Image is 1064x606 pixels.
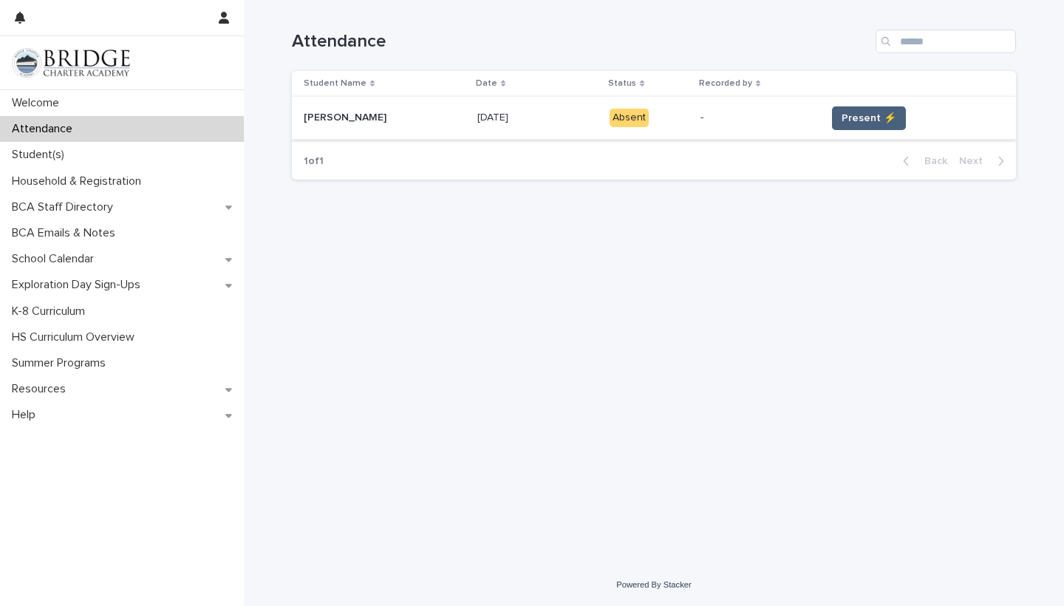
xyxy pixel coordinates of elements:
p: - [700,112,814,124]
p: HS Curriculum Overview [6,330,146,344]
p: Welcome [6,96,71,110]
p: Attendance [6,122,84,136]
p: Household & Registration [6,174,153,188]
h1: Attendance [292,31,870,52]
img: V1C1m3IdTEidaUdm9Hs0 [12,48,130,78]
p: 1 of 1 [292,143,335,180]
p: Student(s) [6,148,76,162]
p: [PERSON_NAME] [304,109,389,124]
span: Back [915,156,947,166]
button: Next [953,154,1016,168]
p: Date [476,75,497,92]
p: Exploration Day Sign-Ups [6,278,152,292]
p: Summer Programs [6,356,117,370]
p: K-8 Curriculum [6,304,97,319]
p: Help [6,408,47,422]
button: Back [891,154,953,168]
a: Powered By Stacker [616,580,691,589]
p: [DATE] [477,109,511,124]
p: BCA Emails & Notes [6,226,127,240]
span: Present ⚡ [842,111,896,126]
span: Next [959,156,992,166]
p: Student Name [304,75,366,92]
p: Status [608,75,636,92]
p: Recorded by [699,75,752,92]
button: Present ⚡ [832,106,906,130]
p: BCA Staff Directory [6,200,125,214]
div: Absent [610,109,649,127]
p: Resources [6,382,78,396]
input: Search [876,30,1016,53]
p: School Calendar [6,252,106,266]
tr: [PERSON_NAME][PERSON_NAME] [DATE][DATE] Absent-Present ⚡ [292,97,1016,140]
